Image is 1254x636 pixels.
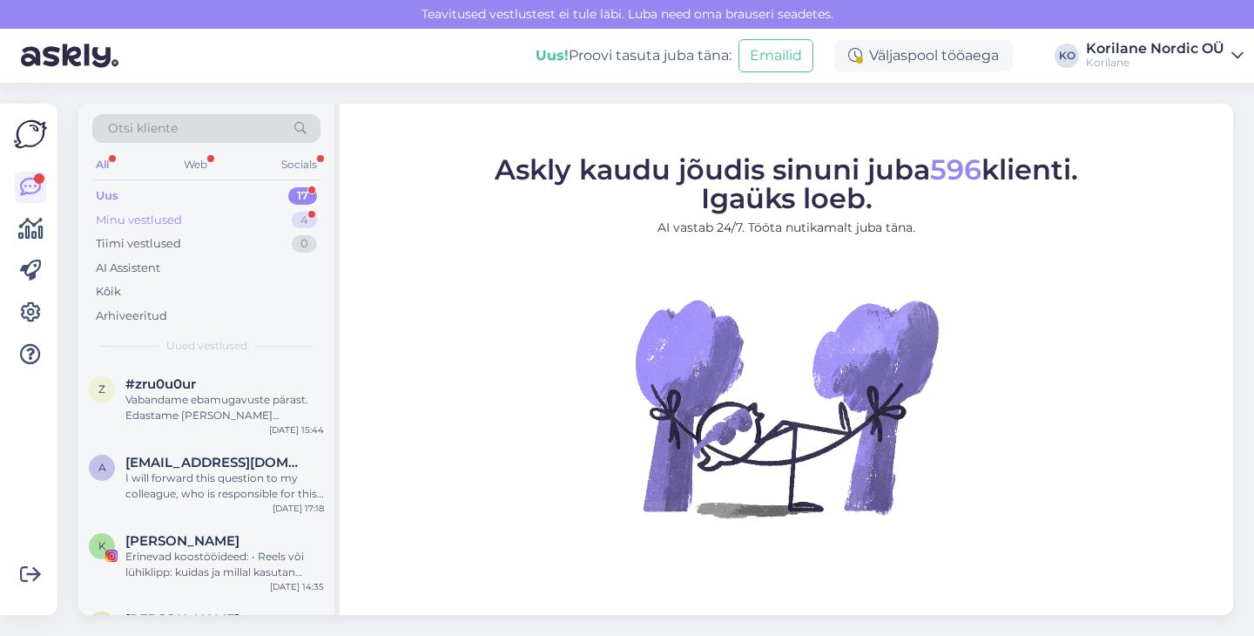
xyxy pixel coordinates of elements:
[98,461,106,474] span: a
[98,382,105,396] span: z
[495,219,1078,237] p: AI vastab 24/7. Tööta nutikamalt juba täna.
[108,119,178,138] span: Otsi kliente
[96,308,167,325] div: Arhiveeritud
[1086,56,1224,70] div: Korilane
[180,153,211,176] div: Web
[930,152,981,186] span: 596
[536,47,569,64] b: Uus!
[1086,42,1244,70] a: Korilane Nordic OÜKorilane
[270,580,324,593] div: [DATE] 14:35
[1055,44,1079,68] div: KO
[292,212,317,229] div: 4
[125,533,239,549] span: Kristina Karu
[292,235,317,253] div: 0
[125,392,324,423] div: Vabandame ebamugavuste pärast. Edastame [PERSON_NAME] tagasiside kolleegile, kes uurib Kuressaare...
[278,153,320,176] div: Socials
[96,283,121,301] div: Kõik
[125,470,324,502] div: I will forward this question to my colleague, who is responsible for this. The reply will be here...
[98,539,106,552] span: K
[273,502,324,515] div: [DATE] 17:18
[92,153,112,176] div: All
[125,549,324,580] div: Erinevad koostööideed: • Reels või lühiklipp: kuidas ja millal kasutan Korilase tooteid oma igapä...
[834,40,1013,71] div: Väljaspool tööaega
[738,39,813,72] button: Emailid
[288,187,317,205] div: 17
[125,376,196,392] span: #zru0u0ur
[495,152,1078,215] span: Askly kaudu jõudis sinuni juba klienti. Igaüks loeb.
[14,118,47,151] img: Askly Logo
[96,187,118,205] div: Uus
[536,45,731,66] div: Proovi tasuta juba täna:
[630,251,943,565] img: No Chat active
[96,235,181,253] div: Tiimi vestlused
[125,612,239,627] span: Brigita Taevere
[96,260,160,277] div: AI Assistent
[1086,42,1224,56] div: Korilane Nordic OÜ
[96,212,182,229] div: Minu vestlused
[125,455,307,470] span: anastasia.rybakova@gmail.com
[269,423,324,436] div: [DATE] 15:44
[166,338,247,354] span: Uued vestlused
